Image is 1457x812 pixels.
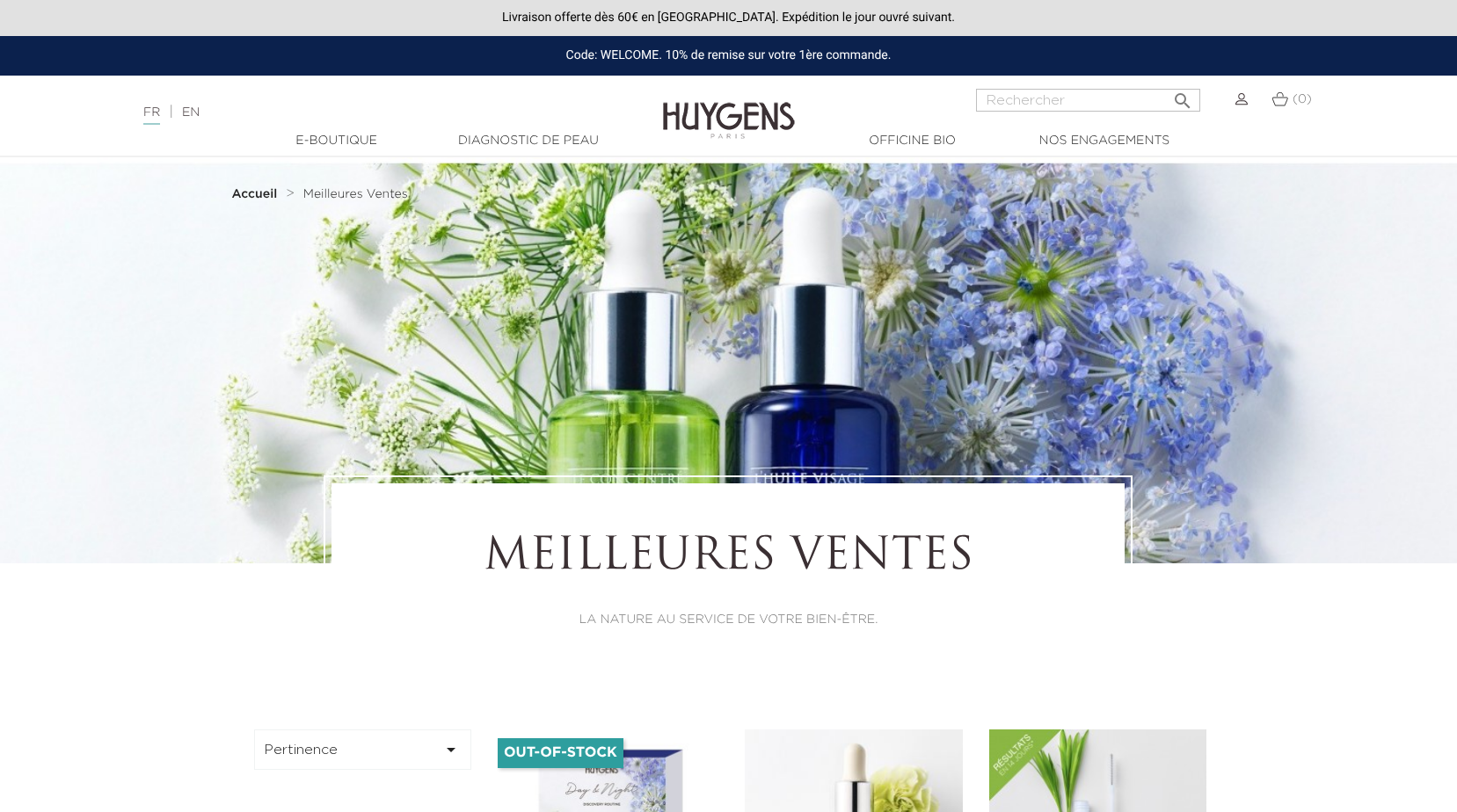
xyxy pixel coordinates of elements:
[135,102,594,123] div: |
[976,89,1200,112] input: Rechercher
[663,74,795,141] img: Huygens
[1293,93,1312,105] span: (0)
[254,729,472,770] button: Pertinence
[249,132,425,150] a: E-Boutique
[441,739,462,760] i: 
[380,532,1076,584] h1: Meilleures Ventes
[232,187,281,201] a: Accueil
[498,738,623,768] li: Out-of-Stock
[303,188,408,200] span: Meilleures Ventes
[143,106,160,125] a: FR
[1172,85,1193,106] i: 
[232,188,278,200] strong: Accueil
[1016,132,1192,150] a: Nos engagements
[380,611,1076,629] p: LA NATURE AU SERVICE DE VOTRE BIEN-ÊTRE.
[825,132,1001,150] a: Officine Bio
[303,187,408,201] a: Meilleures Ventes
[441,132,616,150] a: Diagnostic de peau
[182,106,200,119] a: EN
[1167,83,1198,107] button: 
